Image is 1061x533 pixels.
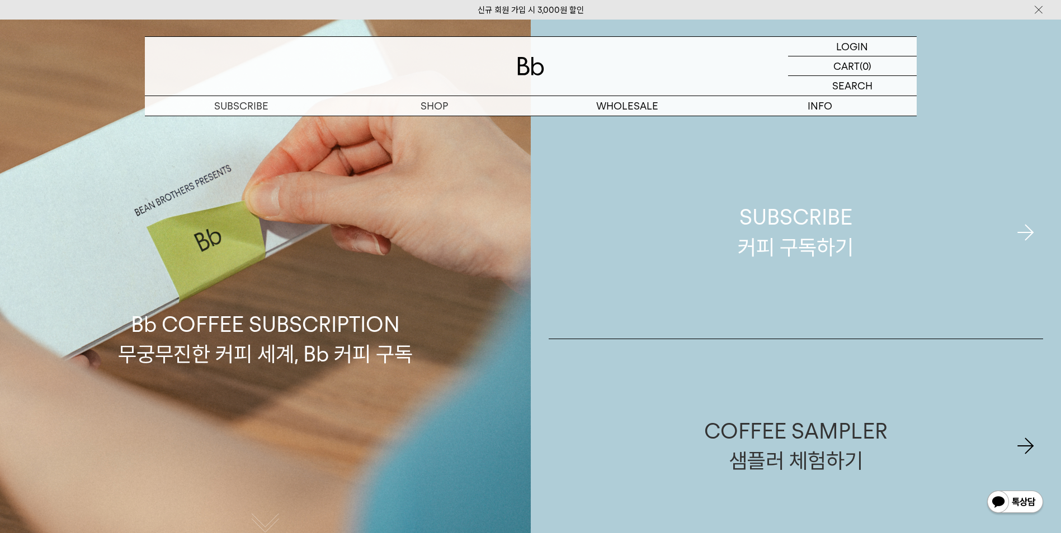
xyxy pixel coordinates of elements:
p: LOGIN [836,37,868,56]
div: SUBSCRIBE 커피 구독하기 [738,202,853,261]
a: SUBSCRIBE [145,96,338,116]
a: SHOP [338,96,531,116]
div: COFFEE SAMPLER 샘플러 체험하기 [704,416,888,475]
p: INFO [724,96,917,116]
p: SEARCH [832,76,873,96]
img: 카카오톡 채널 1:1 채팅 버튼 [986,489,1044,516]
img: 로고 [517,57,544,75]
p: CART [833,56,860,75]
p: (0) [860,56,871,75]
a: LOGIN [788,37,917,56]
p: WHOLESALE [531,96,724,116]
a: 신규 회원 가입 시 3,000원 할인 [478,5,584,15]
a: SUBSCRIBE커피 구독하기 [549,126,1044,339]
a: CART (0) [788,56,917,76]
p: Bb COFFEE SUBSCRIPTION 무궁무진한 커피 세계, Bb 커피 구독 [118,203,413,369]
